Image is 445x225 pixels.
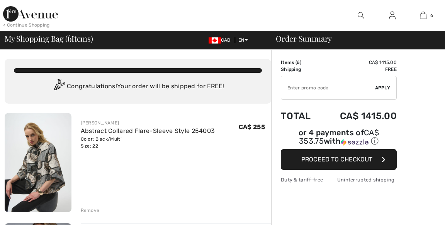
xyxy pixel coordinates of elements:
a: Sign In [383,11,402,20]
span: 6 [68,33,71,43]
span: 6 [430,12,433,19]
span: CA$ 353.75 [299,128,379,146]
div: [PERSON_NAME] [81,119,215,126]
span: Proceed to Checkout [301,156,372,163]
div: Color: Black/Multi Size: 22 [81,136,215,149]
img: search the website [358,11,364,20]
img: Canadian Dollar [209,37,221,44]
div: Congratulations! Your order will be shipped for FREE! [14,79,262,94]
img: My Bag [420,11,426,20]
td: Total [281,103,321,129]
span: Apply [375,84,391,91]
a: Abstract Collared Flare-Sleeve Style 254003 [81,127,215,134]
div: < Continue Shopping [3,22,50,29]
div: Order Summary [267,35,440,42]
img: Sezzle [341,139,369,146]
input: Promo code [281,76,375,99]
div: Remove [81,207,100,214]
span: EN [238,37,248,43]
img: 1ère Avenue [3,6,58,22]
div: Duty & tariff-free | Uninterrupted shipping [281,176,397,183]
span: My Shopping Bag ( Items) [5,35,93,42]
td: CA$ 1415.00 [321,59,397,66]
div: or 4 payments ofCA$ 353.75withSezzle Click to learn more about Sezzle [281,129,397,149]
img: Congratulation2.svg [51,79,67,94]
img: My Info [389,11,396,20]
span: CA$ 255 [239,123,265,131]
span: 6 [297,60,300,65]
td: Items ( ) [281,59,321,66]
button: Proceed to Checkout [281,149,397,170]
div: or 4 payments of with [281,129,397,146]
img: Abstract Collared Flare-Sleeve Style 254003 [5,113,71,212]
a: 6 [408,11,438,20]
td: Free [321,66,397,73]
td: CA$ 1415.00 [321,103,397,129]
td: Shipping [281,66,321,73]
span: CAD [209,37,234,43]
